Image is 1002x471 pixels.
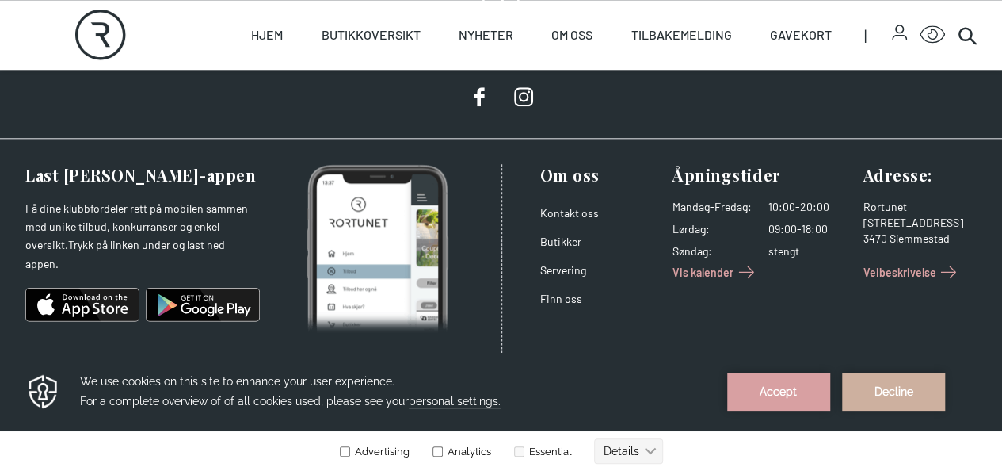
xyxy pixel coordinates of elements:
h3: Adresse : [863,164,983,186]
h3: Åpningstider [672,164,850,186]
a: Kontakt oss [540,206,599,220]
div: Rortunet [863,199,983,215]
h3: Om oss [540,164,661,186]
dt: Mandag - Fredag : [672,199,752,215]
input: Advertising [340,94,350,104]
button: Decline [842,20,945,58]
button: Accept [727,20,830,58]
div: [STREET_ADDRESS] [863,215,983,231]
span: 3470 [863,232,886,245]
span: personal settings. [409,42,501,56]
p: Få dine klubbfordeler rett på mobilen sammen med unike tilbud, konkurranser og enkel oversikt.Try... [25,199,260,273]
dt: Søndag : [672,243,752,259]
a: facebook [463,81,495,113]
img: Photo of mobile app home screen [307,164,448,334]
span: Slemmestad [889,232,949,245]
dd: 09:00-18:00 [768,221,850,237]
label: Advertising [339,93,410,105]
a: Servering [540,263,586,277]
button: Details [594,86,663,111]
input: Essential [514,94,524,104]
label: Essential [511,93,572,105]
span: Vis kalender [672,264,733,281]
a: Butikker [540,235,581,248]
img: android [146,285,260,324]
img: ios [25,285,139,324]
img: Privacy reminder [26,20,60,58]
dd: stengt [768,243,850,259]
dt: Lørdag : [672,221,752,237]
a: instagram [508,81,539,113]
a: Vis kalender [672,259,759,285]
a: Veibeskrivelse [863,259,961,285]
button: Open Accessibility Menu [920,22,945,48]
h3: Last [PERSON_NAME]-appen [25,164,260,186]
span: Veibeskrivelse [863,264,935,281]
a: Finn oss [540,292,582,305]
input: Analytics [432,94,443,104]
h3: We use cookies on this site to enhance your user experience. For a complete overview of of all co... [80,19,707,59]
text: Details [604,92,639,105]
label: Analytics [429,93,491,105]
dd: 10:00-20:00 [768,199,850,215]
